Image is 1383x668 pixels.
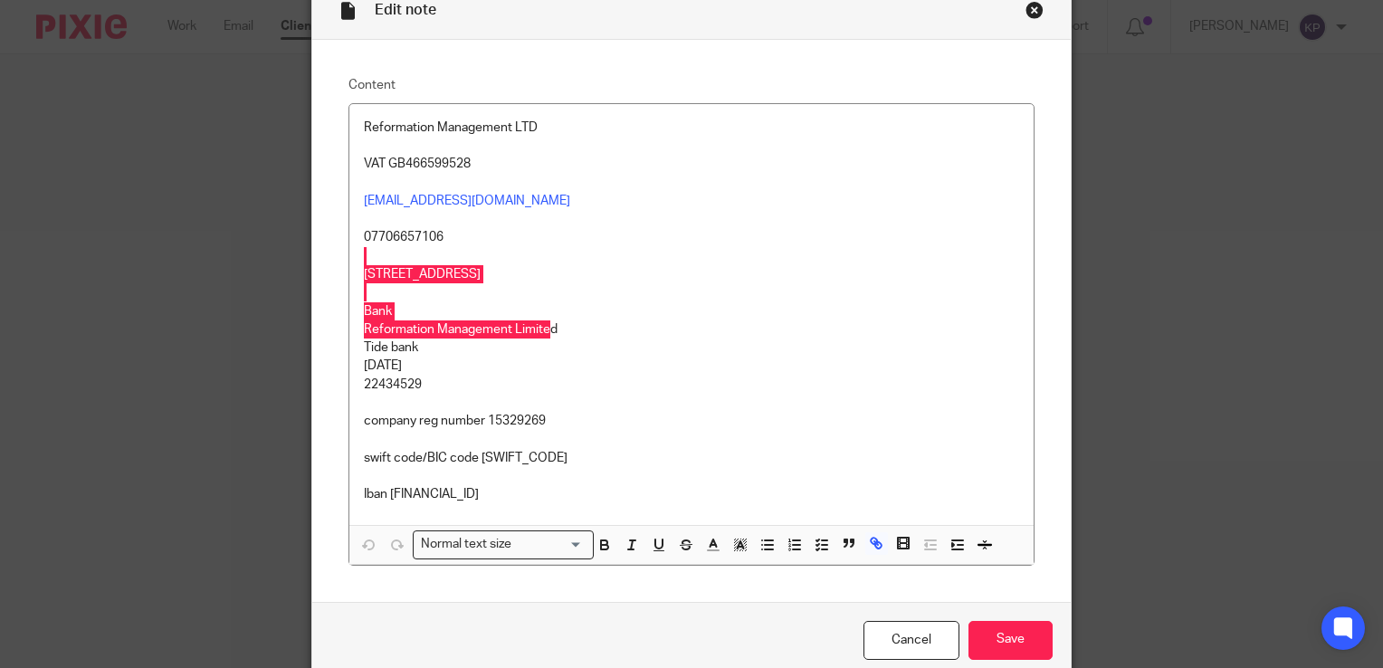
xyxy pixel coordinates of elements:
[364,119,1019,137] p: Reformation Management LTD
[364,376,1019,394] p: 22434529
[364,485,1019,503] p: Iban [FINANCIAL_ID]
[364,228,1019,246] p: 07706657106
[364,320,1019,339] p: Reformation Management Limited
[375,3,436,17] span: Edit note
[968,621,1053,660] input: Save
[364,412,1019,430] p: company reg number 15329269
[364,302,1019,320] p: Bank
[863,621,959,660] a: Cancel
[364,430,1019,467] p: swift code/BIC code [SWIFT_CODE]
[364,339,1019,357] p: Tide bank
[364,357,1019,375] p: [DATE]
[364,155,1019,173] p: VAT GB466599528
[348,76,1035,94] label: Content
[518,535,583,554] input: Search for option
[413,530,594,558] div: Search for option
[417,535,516,554] span: Normal text size
[364,265,1019,283] p: [STREET_ADDRESS]
[364,195,570,207] a: [EMAIL_ADDRESS][DOMAIN_NAME]
[1025,1,1044,19] div: Close this dialog window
